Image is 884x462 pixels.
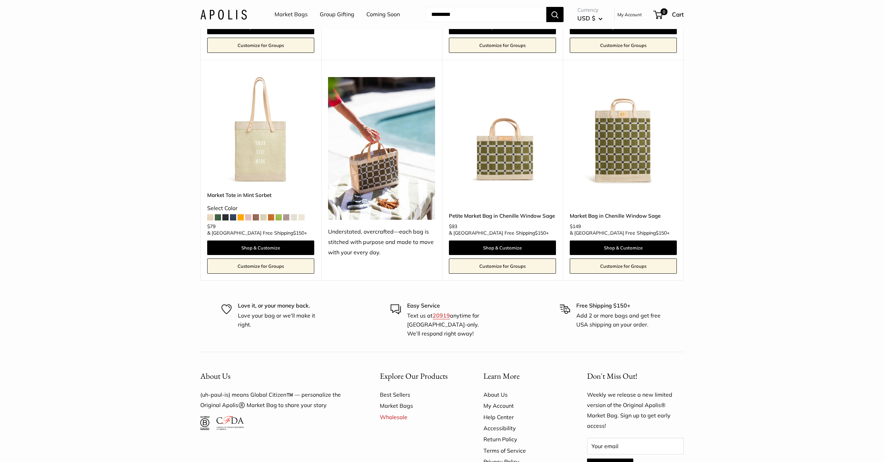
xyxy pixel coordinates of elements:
[449,77,556,184] img: Petite Market Bag in Chenille Window Sage
[570,258,677,274] a: Customize for Groups
[483,389,563,400] a: About Us
[570,38,677,53] a: Customize for Groups
[661,8,667,15] span: 0
[380,412,459,423] a: Wholesale
[577,5,603,15] span: Currency
[380,371,448,381] span: Explore Our Products
[207,258,314,274] a: Customize for Groups
[380,400,459,411] a: Market Bags
[570,223,581,229] span: $149
[577,13,603,24] button: USD $
[535,230,546,236] span: $150
[207,223,215,229] span: $79
[207,241,314,255] a: Shop & Customize
[587,390,684,431] p: Weekly we release a new limited version of the Original Apolis® Market Bag. Sign up to get early ...
[449,230,549,235] span: & [GEOGRAPHIC_DATA] Free Shipping +
[672,11,684,18] span: Cart
[200,371,230,381] span: About Us
[207,38,314,53] a: Customize for Groups
[483,434,563,445] a: Return Policy
[577,15,595,22] span: USD $
[407,311,493,338] p: Text us at anytime for [GEOGRAPHIC_DATA]-only. We’ll respond right away!
[238,311,324,329] p: Love your bag or we'll make it right.
[328,227,435,258] div: Understated, overcrafted—each bag is stitched with purpose and made to move with your every day.
[654,9,684,20] a: 0 Cart
[483,445,563,456] a: Terms of Service
[483,371,520,381] span: Learn More
[407,301,493,310] p: Easy Service
[449,223,457,229] span: $93
[366,9,400,20] a: Coming Soon
[328,77,435,220] img: Understated, overcrafted—each bag is stitched with purpose and made to move with your every day.
[426,7,546,22] input: Search...
[570,77,677,184] a: Market Bag in Chenille Window SageMarket Bag in Chenille Window Sage
[207,77,314,184] a: Market Tote in Mint SorbetMarket Tote in Mint Sorbet
[449,77,556,184] a: Petite Market Bag in Chenille Window SagePetite Market Bag in Chenille Window Sage
[570,212,677,220] a: Market Bag in Chenille Window Sage
[449,212,556,220] a: Petite Market Bag in Chenille Window Sage
[380,369,459,383] button: Explore Our Products
[380,389,459,400] a: Best Sellers
[570,77,677,184] img: Market Bag in Chenille Window Sage
[207,77,314,184] img: Market Tote in Mint Sorbet
[6,436,74,456] iframe: Sign Up via Text for Offers
[293,230,304,236] span: $150
[207,230,307,235] span: & [GEOGRAPHIC_DATA] Free Shipping +
[275,9,308,20] a: Market Bags
[449,258,556,274] a: Customize for Groups
[576,301,663,310] p: Free Shipping $150+
[483,423,563,434] a: Accessibility
[238,301,324,310] p: Love it, or your money back.
[656,230,667,236] span: $150
[217,416,244,430] img: Council of Fashion Designers of America Member
[207,191,314,199] a: Market Tote in Mint Sorbet
[617,10,642,19] a: My Account
[449,38,556,53] a: Customize for Groups
[200,390,356,411] p: (uh-paul-is) means Global Citizen™️ — personalize the Original Apolis®️ Market Bag to share your ...
[587,369,684,383] p: Don't Miss Out!
[200,369,356,383] button: About Us
[200,416,210,430] img: Certified B Corporation
[200,9,247,19] img: Apolis
[483,369,563,383] button: Learn More
[433,312,450,319] a: 20919
[320,9,354,20] a: Group Gifting
[576,311,663,329] p: Add 2 or more bags and get free USA shipping on your order.
[207,203,314,214] div: Select Color
[483,412,563,423] a: Help Center
[570,230,670,235] span: & [GEOGRAPHIC_DATA] Free Shipping +
[570,241,677,255] a: Shop & Customize
[483,400,563,411] a: My Account
[449,241,556,255] a: Shop & Customize
[546,7,564,22] button: Search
